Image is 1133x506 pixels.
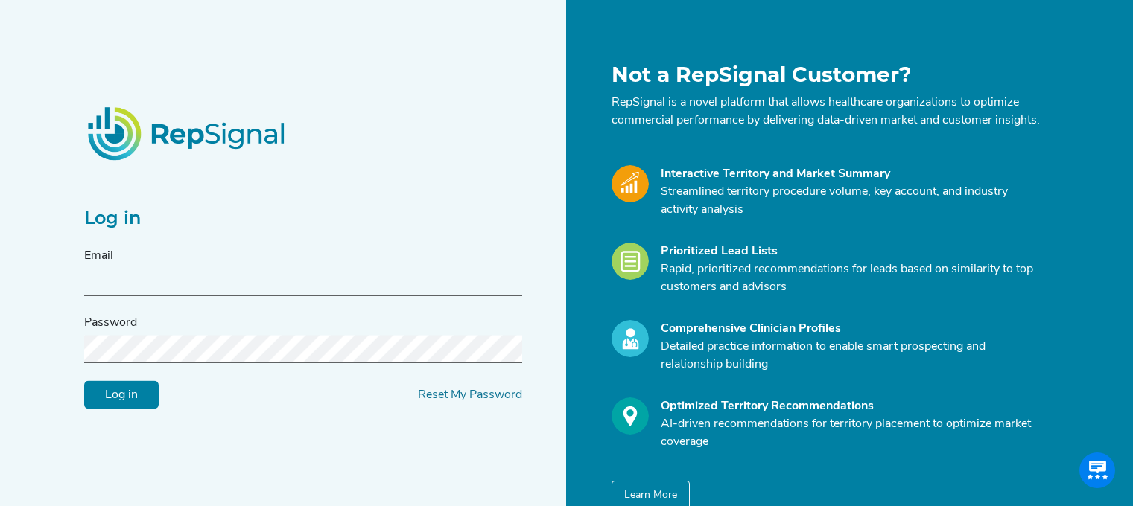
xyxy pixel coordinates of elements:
[661,183,1041,219] p: Streamlined territory procedure volume, key account, and industry activity analysis
[612,94,1041,129] p: RepSignal is a novel platform that allows healthcare organizations to optimize commercial perform...
[661,397,1041,415] div: Optimized Territory Recommendations
[84,247,113,265] label: Email
[612,63,1041,88] h1: Not a RepSignal Customer?
[661,165,1041,183] div: Interactive Territory and Market Summary
[661,338,1041,374] p: Detailed practice information to enable smart prospecting and relationship building
[69,89,306,178] img: RepSignalLogo.20539ed3.png
[612,397,649,435] img: Optimize_Icon.261f85db.svg
[418,389,522,401] a: Reset My Password
[661,415,1041,451] p: AI-driven recommendations for territory placement to optimize market coverage
[612,165,649,202] img: Market_Icon.a700a4ad.svg
[661,243,1041,260] div: Prioritized Lead Lists
[612,243,649,280] img: Leads_Icon.28e8c528.svg
[661,260,1041,296] p: Rapid, prioritized recommendations for leads based on similarity to top customers and advisors
[661,320,1041,338] div: Comprehensive Clinician Profiles
[84,314,137,332] label: Password
[612,320,649,357] img: Profile_Icon.739e2aba.svg
[84,208,522,229] h2: Log in
[84,381,159,409] input: Log in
